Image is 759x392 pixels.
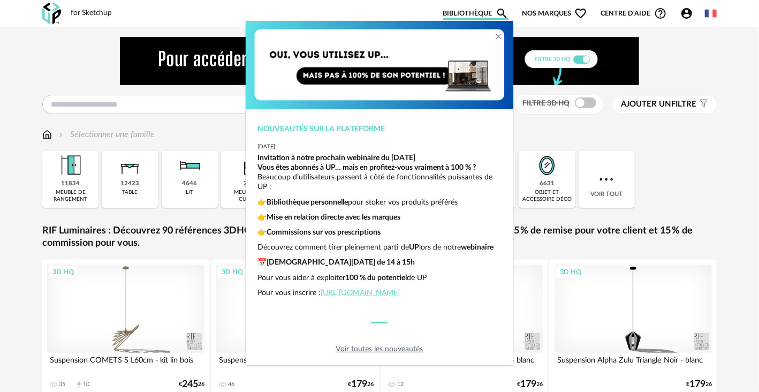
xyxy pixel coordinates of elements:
[267,199,348,206] strong: Bibliothèque personnelle
[336,345,423,353] a: Voir toutes les nouveautés
[258,198,502,207] p: 👉 pour stoker vos produits préférés
[258,243,502,252] p: Découvrez comment tirer pleinement parti de lors de notre
[267,214,401,221] strong: Mise en relation directe avec les marques
[267,229,381,236] strong: Commissions sur vos prescriptions
[258,153,502,163] div: Invitation à notre prochain webinaire du [DATE]
[258,288,502,298] p: Pour vous inscrire :
[267,259,415,266] strong: [DEMOGRAPHIC_DATA][DATE] de 14 à 15h
[258,144,502,150] div: [DATE]
[246,21,513,365] div: dialog
[346,274,407,282] strong: 100 % du potentiel
[258,228,502,237] p: 👉
[461,244,494,251] strong: webinaire
[258,213,502,222] p: 👉
[258,164,476,171] strong: Vous êtes abonnés à UP… mais en profitez-vous vraiment à 100 % ?
[246,20,513,110] img: Copie%20de%20Orange%20Yellow%20Gradient%20Minimal%20Coming%20Soon%20Email%20Header%20(1)%20(1).png
[321,289,400,297] a: [URL][DOMAIN_NAME]
[258,124,502,134] div: Nouveautés sur la plateforme
[409,244,420,251] strong: UP
[494,32,503,43] button: Close
[258,163,502,192] p: Beaucoup d’utilisateurs passent à côté de fonctionnalités puissantes de UP :
[258,273,502,283] p: Pour vous aider à exploiter de UP
[258,258,502,267] p: 📅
